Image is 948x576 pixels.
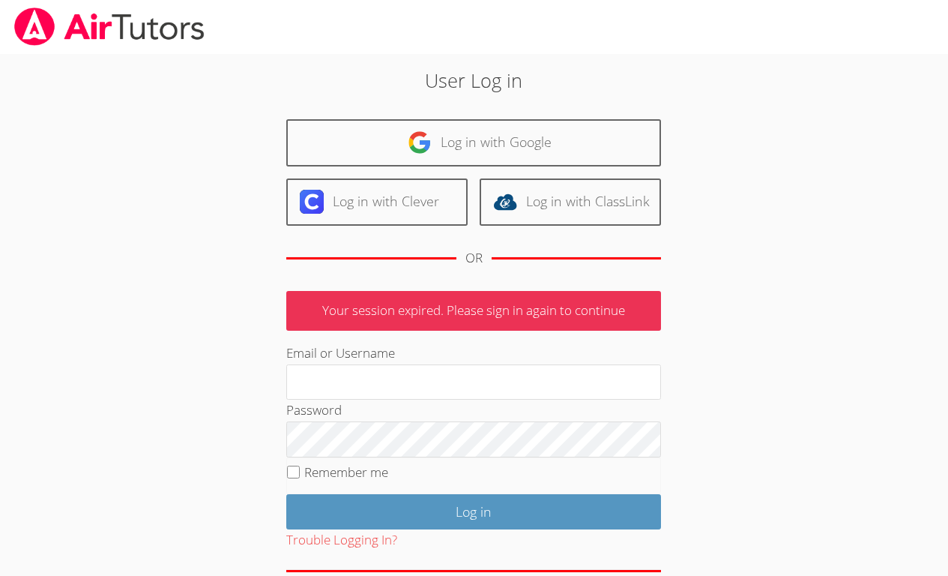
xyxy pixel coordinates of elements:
img: google-logo-50288ca7cdecda66e5e0955fdab243c47b7ad437acaf1139b6f446037453330a.svg [408,130,432,154]
label: Password [286,401,342,418]
a: Log in with Google [286,119,661,166]
img: classlink-logo-d6bb404cc1216ec64c9a2012d9dc4662098be43eaf13dc465df04b49fa7ab582.svg [493,190,517,214]
p: Your session expired. Please sign in again to continue [286,291,661,331]
a: Log in with ClassLink [480,178,661,226]
h2: User Log in [218,66,730,94]
button: Trouble Logging In? [286,529,397,551]
input: Log in [286,494,661,529]
img: airtutors_banner-c4298cdbf04f3fff15de1276eac7730deb9818008684d7c2e4769d2f7ddbe033.png [13,7,206,46]
a: Log in with Clever [286,178,468,226]
label: Remember me [304,463,388,481]
img: clever-logo-6eab21bc6e7a338710f1a6ff85c0baf02591cd810cc4098c63d3a4b26e2feb20.svg [300,190,324,214]
div: OR [465,247,483,269]
label: Email or Username [286,344,395,361]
